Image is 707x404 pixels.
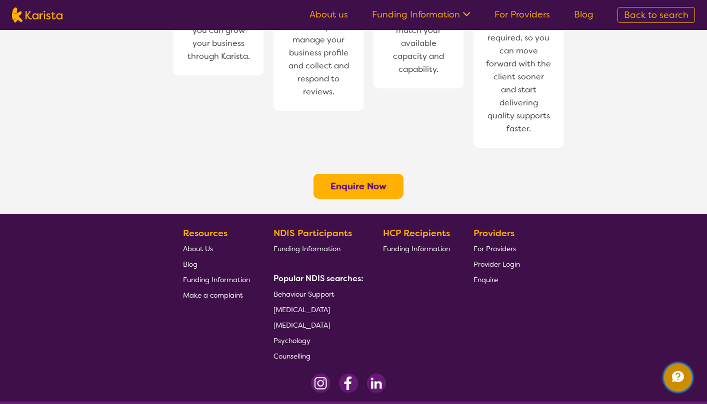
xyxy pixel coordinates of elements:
span: Funding Information [383,244,450,253]
span: Back to search [624,9,688,21]
b: Popular NDIS searches: [273,273,363,284]
img: Karista logo [12,7,62,22]
a: Counselling [273,348,359,364]
b: NDIS Participants [273,227,352,239]
a: About Us [183,241,250,256]
a: Funding Information [372,8,470,20]
span: [MEDICAL_DATA] [273,305,330,314]
button: Enquire Now [313,174,403,199]
img: Instagram [311,374,330,393]
span: Funding Information [273,244,340,253]
a: Enquire [473,272,520,287]
a: Make a complaint [183,287,250,303]
a: For Providers [473,241,520,256]
a: Funding Information [383,241,450,256]
span: Psychology [273,336,310,345]
span: [MEDICAL_DATA] [273,321,330,330]
span: Funding Information [183,275,250,284]
span: Counselling [273,352,310,361]
b: HCP Recipients [383,227,450,239]
img: LinkedIn [366,374,386,393]
button: Channel Menu [664,364,692,392]
span: Make a complaint [183,291,243,300]
a: [MEDICAL_DATA] [273,302,359,317]
a: Funding Information [273,241,359,256]
a: Back to search [617,7,695,23]
a: Behaviour Support [273,286,359,302]
a: Funding Information [183,272,250,287]
span: Provider Login [473,260,520,269]
a: Enquire Now [330,180,386,192]
b: Providers [473,227,514,239]
span: Blog [183,260,197,269]
span: Behaviour Support [273,290,334,299]
a: For Providers [494,8,550,20]
a: Blog [183,256,250,272]
b: Resources [183,227,227,239]
span: For Providers [473,244,516,253]
img: Facebook [338,374,358,393]
a: About us [309,8,348,20]
span: Enquire [473,275,498,284]
a: Psychology [273,333,359,348]
span: About Us [183,244,213,253]
a: Blog [574,8,593,20]
a: Provider Login [473,256,520,272]
a: [MEDICAL_DATA] [273,317,359,333]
